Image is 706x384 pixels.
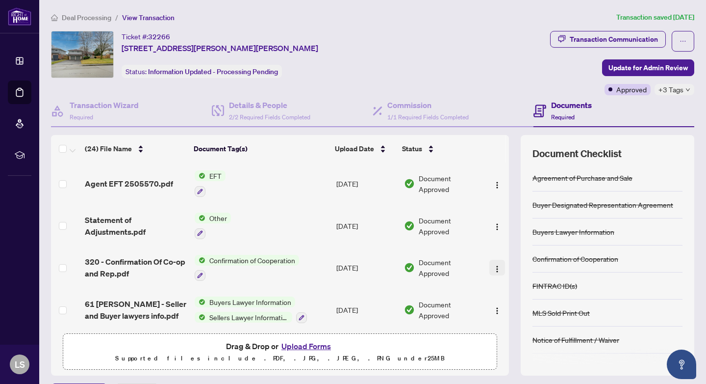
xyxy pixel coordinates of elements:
div: Status: [122,65,282,78]
div: FINTRAC ID(s) [532,280,577,291]
td: [DATE] [332,247,400,289]
p: Supported files include .PDF, .JPG, .JPEG, .PNG under 25 MB [69,353,491,364]
span: Document Approved [419,257,481,278]
img: Document Status [404,178,415,189]
span: Document Approved [419,299,481,321]
span: View Transaction [122,13,175,22]
th: Document Tag(s) [190,135,331,163]
img: Status Icon [195,170,205,181]
div: Confirmation of Cooperation [532,253,618,264]
span: EFT [205,170,226,181]
span: LS [15,357,25,371]
img: Status Icon [195,297,205,307]
img: Status Icon [195,213,205,223]
img: Status Icon [195,255,205,266]
button: Logo [489,218,505,234]
span: 61 [PERSON_NAME] - Seller and Buyer lawyers info.pdf [85,298,187,322]
h4: Transaction Wizard [70,99,139,111]
span: Drag & Drop or [226,340,334,353]
span: down [685,87,690,92]
span: 320 - Confirmation Of Co-op and Rep.pdf [85,256,187,279]
img: Document Status [404,304,415,315]
span: ellipsis [680,38,686,45]
span: +3 Tags [658,84,683,95]
button: Status IconBuyers Lawyer InformationStatus IconSellers Lawyer Information [195,297,307,323]
span: 32266 [148,32,170,41]
span: 2/2 Required Fields Completed [229,113,310,121]
span: Drag & Drop orUpload FormsSupported files include .PDF, .JPG, .JPEG, .PNG under25MB [63,334,497,370]
div: MLS Sold Print Out [532,307,590,318]
span: Confirmation of Cooperation [205,255,299,266]
img: Logo [493,223,501,231]
div: Transaction Communication [570,31,658,47]
button: Open asap [667,350,696,379]
span: Deal Processing [62,13,111,22]
button: Update for Admin Review [602,59,694,76]
button: Upload Forms [278,340,334,353]
span: Sellers Lawyer Information [205,312,292,323]
img: logo [8,7,31,26]
span: Approved [616,84,647,95]
span: Document Checklist [532,147,622,161]
img: Document Status [404,262,415,273]
td: [DATE] [332,163,400,205]
img: Document Status [404,220,415,231]
button: Status IconEFT [195,170,226,197]
button: Logo [489,176,505,192]
div: Notice of Fulfillment / Waiver [532,334,619,345]
span: [STREET_ADDRESS][PERSON_NAME][PERSON_NAME] [122,42,318,54]
th: Upload Date [331,135,398,163]
h4: Documents [551,99,592,111]
img: Logo [493,265,501,273]
img: Status Icon [195,312,205,323]
th: (24) File Name [81,135,190,163]
button: Status IconOther [195,213,231,239]
span: Statement of Adjustments.pdf [85,214,187,238]
span: Update for Admin Review [608,60,688,76]
span: 1/1 Required Fields Completed [387,113,469,121]
span: Information Updated - Processing Pending [148,67,278,76]
span: Status [402,143,422,154]
img: Logo [493,181,501,189]
span: Buyers Lawyer Information [205,297,295,307]
div: Buyers Lawyer Information [532,226,614,237]
span: Required [70,113,93,121]
span: Agent EFT 2505570.pdf [85,178,173,190]
button: Transaction Communication [550,31,666,48]
button: Status IconConfirmation of Cooperation [195,255,299,281]
div: Ticket #: [122,31,170,42]
span: Document Approved [419,215,481,237]
span: Required [551,113,575,121]
span: (24) File Name [85,143,132,154]
td: [DATE] [332,289,400,331]
th: Status [398,135,482,163]
h4: Details & People [229,99,310,111]
article: Transaction saved [DATE] [616,12,694,23]
h4: Commission [387,99,469,111]
span: Upload Date [335,143,374,154]
div: Agreement of Purchase and Sale [532,172,632,183]
button: Logo [489,302,505,318]
li: / [115,12,118,23]
img: IMG-X11890099_1.jpg [51,31,113,78]
div: Buyer Designated Representation Agreement [532,199,673,210]
button: Logo [489,260,505,275]
img: Logo [493,307,501,315]
span: home [51,14,58,21]
span: Document Approved [419,173,481,194]
td: [DATE] [332,205,400,247]
span: Other [205,213,231,223]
